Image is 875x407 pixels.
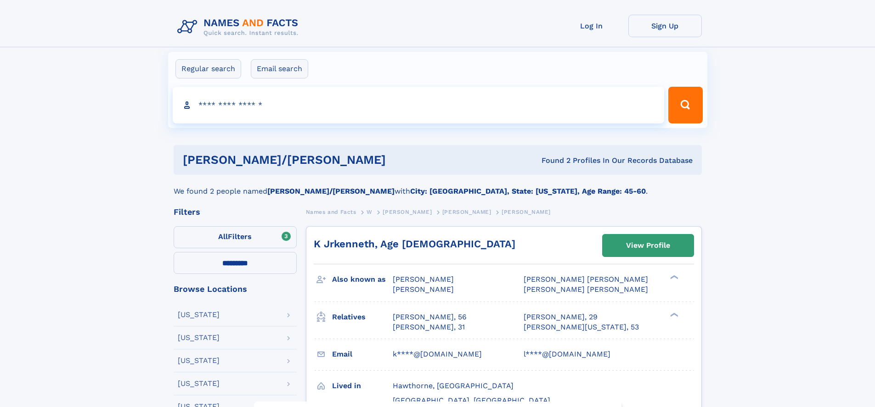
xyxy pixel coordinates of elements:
[173,87,665,123] input: search input
[306,206,356,217] a: Names and Facts
[332,378,393,394] h3: Lived in
[175,59,241,78] label: Regular search
[251,59,308,78] label: Email search
[332,272,393,287] h3: Also known as
[668,274,679,280] div: ❯
[555,15,628,37] a: Log In
[218,232,228,241] span: All
[393,322,465,332] a: [PERSON_NAME], 31
[267,187,395,195] b: [PERSON_NAME]/[PERSON_NAME]
[502,209,551,215] span: [PERSON_NAME]
[174,208,297,216] div: Filters
[174,285,297,293] div: Browse Locations
[314,238,515,250] a: K Jrkenneth, Age [DEMOGRAPHIC_DATA]
[383,209,432,215] span: [PERSON_NAME]
[442,206,491,217] a: [PERSON_NAME]
[178,334,220,341] div: [US_STATE]
[524,312,598,322] a: [PERSON_NAME], 29
[524,322,639,332] a: [PERSON_NAME][US_STATE], 53
[524,275,648,284] span: [PERSON_NAME] [PERSON_NAME]
[393,381,514,390] span: Hawthorne, [GEOGRAPHIC_DATA]
[524,285,648,294] span: [PERSON_NAME] [PERSON_NAME]
[367,206,373,217] a: W
[174,15,306,39] img: Logo Names and Facts
[183,154,464,166] h1: [PERSON_NAME]/[PERSON_NAME]
[393,285,454,294] span: [PERSON_NAME]
[628,15,702,37] a: Sign Up
[668,87,702,123] button: Search Button
[174,175,702,197] div: We found 2 people named with .
[393,396,550,405] span: [GEOGRAPHIC_DATA], [GEOGRAPHIC_DATA]
[178,357,220,364] div: [US_STATE]
[174,226,297,248] label: Filters
[442,209,491,215] span: [PERSON_NAME]
[393,275,454,284] span: [PERSON_NAME]
[332,346,393,362] h3: Email
[626,235,670,256] div: View Profile
[393,312,467,322] a: [PERSON_NAME], 56
[332,309,393,325] h3: Relatives
[367,209,373,215] span: W
[410,187,646,195] b: City: [GEOGRAPHIC_DATA], State: [US_STATE], Age Range: 45-60
[668,312,679,318] div: ❯
[603,234,694,256] a: View Profile
[178,380,220,387] div: [US_STATE]
[178,311,220,318] div: [US_STATE]
[463,156,693,166] div: Found 2 Profiles In Our Records Database
[383,206,432,217] a: [PERSON_NAME]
